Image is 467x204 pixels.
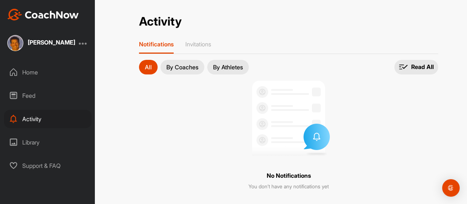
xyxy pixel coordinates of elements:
[161,60,204,74] button: By Coaches
[139,15,182,29] h2: Activity
[145,64,152,70] p: All
[442,179,460,197] div: Open Intercom Messenger
[185,41,211,48] p: Invitations
[4,86,92,105] div: Feed
[166,64,198,70] p: By Coaches
[4,63,92,81] div: Home
[213,64,243,70] p: By Athletes
[411,63,434,71] p: Read All
[243,72,334,163] img: no invites
[139,41,174,48] p: Notifications
[4,157,92,175] div: Support & FAQ
[207,60,249,74] button: By Athletes
[4,110,92,128] div: Activity
[267,172,311,180] p: No Notifications
[7,35,23,51] img: square_49090abcb939626d33c665422d09a9c1.jpg
[4,133,92,151] div: Library
[28,39,75,45] div: [PERSON_NAME]
[139,60,158,74] button: All
[7,9,79,20] img: CoachNow
[248,183,329,190] p: You don’t have any notifications yet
